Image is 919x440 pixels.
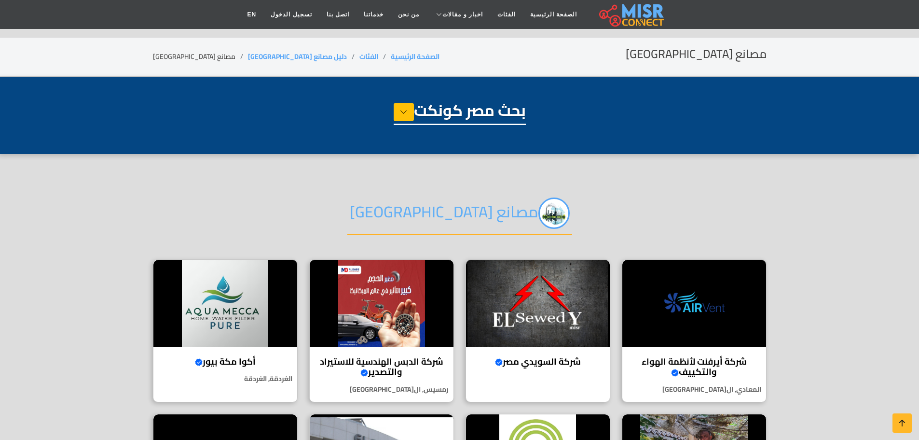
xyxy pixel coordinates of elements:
svg: Verified account [495,358,503,366]
img: شركة أيرفنت لأنظمة الهواء والتكييف [622,260,766,347]
a: الصفحة الرئيسية [523,5,584,24]
a: دليل مصانع [GEOGRAPHIC_DATA] [248,50,347,63]
a: الفئات [359,50,378,63]
a: الصفحة الرئيسية [391,50,439,63]
h1: بحث مصر كونكت [394,101,526,125]
a: الفئات [490,5,523,24]
a: EN [240,5,264,24]
h2: مصانع [GEOGRAPHIC_DATA] [626,47,767,61]
a: أكوا مكة بيور أكوا مكة بيور الغردقة, الغردقة [147,259,303,402]
a: اتصل بنا [319,5,357,24]
img: شركة السويدي مصر [466,260,610,347]
svg: Verified account [195,358,203,366]
h4: شركة أيرفنت لأنظمة الهواء والتكييف [630,356,759,377]
a: خدماتنا [357,5,391,24]
p: الغردقة, الغردقة [153,374,297,384]
a: تسجيل الدخول [263,5,319,24]
h4: شركة الدبس الهندسية للاستيراد والتصدير [317,356,446,377]
p: المعادي, ال[GEOGRAPHIC_DATA] [622,384,766,395]
h4: أكوا مكة بيور [161,356,290,367]
p: رمسيس, ال[GEOGRAPHIC_DATA] [310,384,453,395]
h2: مصانع [GEOGRAPHIC_DATA] [347,198,572,235]
a: شركة أيرفنت لأنظمة الهواء والتكييف شركة أيرفنت لأنظمة الهواء والتكييف المعادي, ال[GEOGRAPHIC_DATA] [616,259,772,402]
h4: شركة السويدي مصر [473,356,603,367]
svg: Verified account [671,369,679,377]
a: شركة الدبس الهندسية للاستيراد والتصدير شركة الدبس الهندسية للاستيراد والتصدير رمسيس, ال[GEOGRAPHI... [303,259,460,402]
li: مصانع [GEOGRAPHIC_DATA] [153,52,248,62]
svg: Verified account [360,369,368,377]
a: شركة السويدي مصر شركة السويدي مصر [460,259,616,402]
img: EmoC8BExvHL9rYvGYssx.png [538,198,570,229]
img: أكوا مكة بيور [153,260,297,347]
a: من نحن [391,5,426,24]
img: main.misr_connect [599,2,664,27]
img: شركة الدبس الهندسية للاستيراد والتصدير [310,260,453,347]
span: اخبار و مقالات [442,10,483,19]
a: اخبار و مقالات [426,5,490,24]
